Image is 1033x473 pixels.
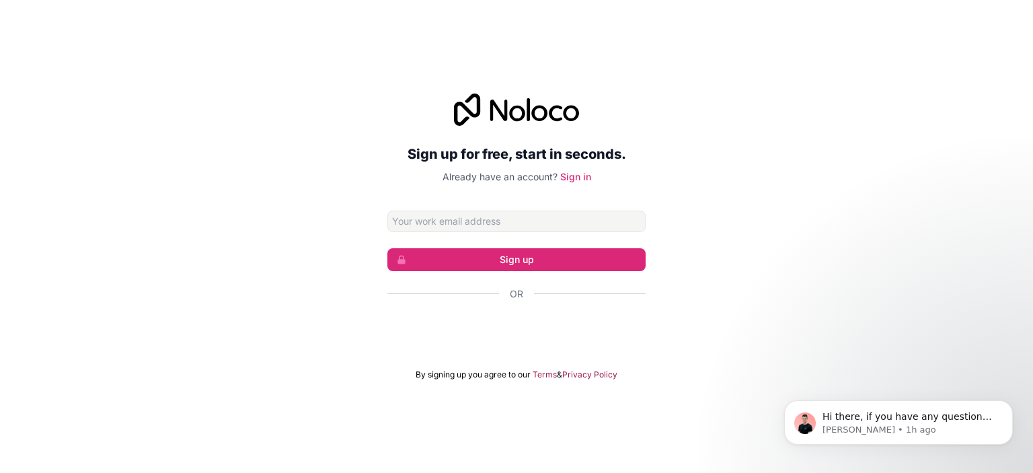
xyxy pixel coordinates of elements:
[533,369,557,380] a: Terms
[381,316,652,345] iframe: دکمه «ورود به سیستم با Google»
[562,369,617,380] a: Privacy Policy
[416,369,531,380] span: By signing up you agree to our
[764,372,1033,466] iframe: Intercom notifications message
[443,171,558,182] span: Already have an account?
[510,287,523,301] span: Or
[387,142,646,166] h2: Sign up for free, start in seconds.
[387,211,646,232] input: Email address
[560,171,591,182] a: Sign in
[557,369,562,380] span: &
[387,248,646,271] button: Sign up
